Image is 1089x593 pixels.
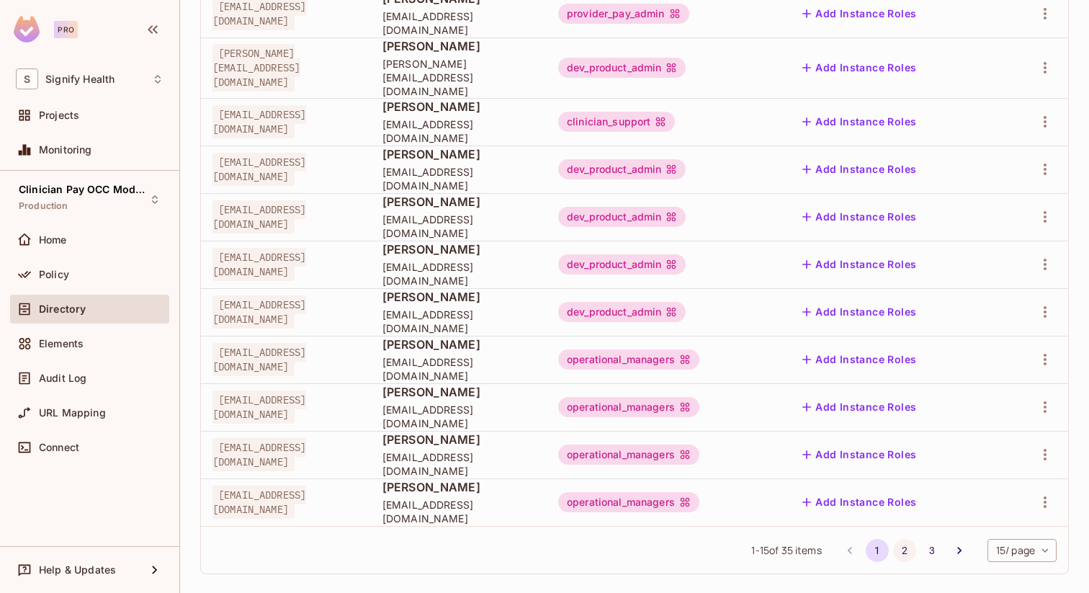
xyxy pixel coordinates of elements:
div: operational_managers [558,445,699,465]
span: [PERSON_NAME] [382,99,535,115]
button: Add Instance Roles [797,396,922,419]
span: S [16,68,38,89]
span: Monitoring [39,144,92,156]
div: dev_product_admin [558,58,686,78]
div: provider_pay_admin [558,4,689,24]
button: Go to page 2 [893,539,916,562]
button: Add Instance Roles [797,300,922,324]
span: [EMAIL_ADDRESS][DOMAIN_NAME] [212,486,306,519]
span: [PERSON_NAME] [382,289,535,305]
button: Add Instance Roles [797,348,922,371]
span: [PERSON_NAME] [382,38,535,54]
span: [PERSON_NAME] [382,336,535,352]
button: Add Instance Roles [797,443,922,466]
span: [PERSON_NAME] [382,479,535,495]
div: dev_product_admin [558,254,686,275]
span: [EMAIL_ADDRESS][DOMAIN_NAME] [382,260,535,287]
span: 1 - 15 of 35 items [751,543,821,558]
div: clinician_support [558,112,676,132]
span: [EMAIL_ADDRESS][DOMAIN_NAME] [382,117,535,145]
span: [EMAIL_ADDRESS][DOMAIN_NAME] [212,391,306,424]
button: Go to page 3 [920,539,944,562]
span: Home [39,234,67,246]
div: dev_product_admin [558,302,686,322]
span: Audit Log [39,373,86,384]
button: Add Instance Roles [797,158,922,181]
span: Policy [39,269,69,280]
span: Projects [39,110,79,121]
span: [EMAIL_ADDRESS][DOMAIN_NAME] [382,165,535,192]
span: [EMAIL_ADDRESS][DOMAIN_NAME] [212,248,306,281]
button: Add Instance Roles [797,2,922,25]
button: Add Instance Roles [797,491,922,514]
span: Elements [39,338,84,349]
span: [PERSON_NAME][EMAIL_ADDRESS][DOMAIN_NAME] [212,44,300,92]
span: [EMAIL_ADDRESS][DOMAIN_NAME] [212,200,306,233]
span: [EMAIL_ADDRESS][DOMAIN_NAME] [382,308,535,335]
img: SReyMgAAAABJRU5ErkJggg== [14,16,40,43]
button: Add Instance Roles [797,205,922,228]
span: [EMAIL_ADDRESS][DOMAIN_NAME] [382,403,535,430]
span: URL Mapping [39,407,106,419]
span: Clinician Pay OCC Module BFF [19,184,148,195]
span: [EMAIL_ADDRESS][DOMAIN_NAME] [382,355,535,383]
span: Help & Updates [39,564,116,576]
nav: pagination navigation [836,539,973,562]
span: [EMAIL_ADDRESS][DOMAIN_NAME] [212,438,306,471]
button: page 1 [866,539,889,562]
span: Production [19,200,68,212]
span: [PERSON_NAME] [382,384,535,400]
span: Connect [39,442,79,453]
span: [PERSON_NAME] [382,241,535,257]
span: Workspace: Signify Health [45,73,115,85]
span: [PERSON_NAME] [382,432,535,447]
span: [EMAIL_ADDRESS][DOMAIN_NAME] [382,450,535,478]
span: [EMAIL_ADDRESS][DOMAIN_NAME] [382,498,535,525]
span: [EMAIL_ADDRESS][DOMAIN_NAME] [212,105,306,138]
span: [EMAIL_ADDRESS][DOMAIN_NAME] [382,213,535,240]
div: 15 / page [987,539,1057,562]
div: operational_managers [558,397,699,417]
button: Add Instance Roles [797,110,922,133]
div: dev_product_admin [558,207,686,227]
span: [PERSON_NAME][EMAIL_ADDRESS][DOMAIN_NAME] [382,57,535,98]
span: [EMAIL_ADDRESS][DOMAIN_NAME] [212,343,306,376]
span: [EMAIL_ADDRESS][DOMAIN_NAME] [382,9,535,37]
span: [PERSON_NAME] [382,146,535,162]
span: [EMAIL_ADDRESS][DOMAIN_NAME] [212,153,306,186]
span: Directory [39,303,86,315]
button: Add Instance Roles [797,253,922,276]
div: Pro [54,21,78,38]
div: dev_product_admin [558,159,686,179]
span: [PERSON_NAME] [382,194,535,210]
div: operational_managers [558,349,699,370]
span: [EMAIL_ADDRESS][DOMAIN_NAME] [212,295,306,329]
button: Add Instance Roles [797,56,922,79]
button: Go to next page [948,539,971,562]
div: operational_managers [558,492,699,512]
